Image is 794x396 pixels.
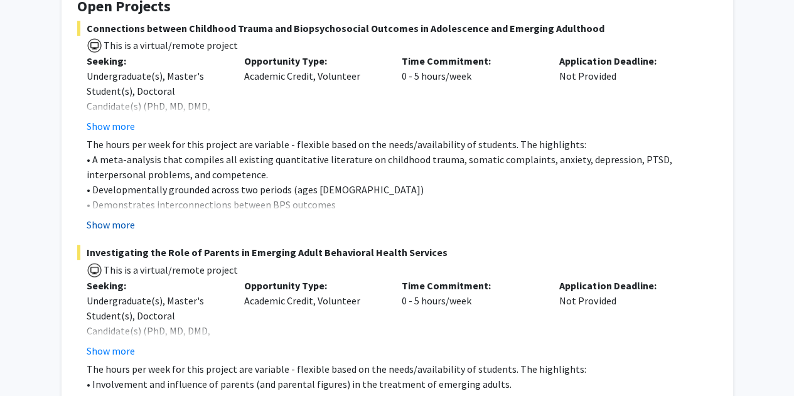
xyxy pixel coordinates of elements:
p: Time Commitment: [402,53,540,68]
p: • Involvement and influence of parents (and parental figures) in the treatment of emerging adults. [87,377,717,392]
iframe: Chat [9,340,53,387]
div: Not Provided [550,53,707,134]
div: Academic Credit, Volunteer [235,278,392,358]
p: Opportunity Type: [244,53,383,68]
p: • Demonstrates interconnections between BPS outcomes [87,197,717,212]
p: • Developmentally grounded across two periods (ages [DEMOGRAPHIC_DATA]) [87,182,717,197]
p: Application Deadline: [559,278,698,293]
p: Time Commitment: [402,278,540,293]
p: Seeking: [87,278,225,293]
div: Academic Credit, Volunteer [235,53,392,134]
p: Opportunity Type: [244,278,383,293]
p: Seeking: [87,53,225,68]
span: This is a virtual/remote project [102,264,238,276]
p: Application Deadline: [559,53,698,68]
p: • A meta-analysis that compiles all existing quantitative literature on childhood trauma, somatic... [87,152,717,182]
p: The hours per week for this project are variable - flexible based on the needs/availability of st... [87,361,717,377]
span: This is a virtual/remote project [102,39,238,51]
div: Undergraduate(s), Master's Student(s), Doctoral Candidate(s) (PhD, MD, DMD, PharmD, etc.) [87,293,225,353]
div: 0 - 5 hours/week [392,53,550,134]
div: Not Provided [550,278,707,358]
p: The hours per week for this project are variable - flexible based on the needs/availability of st... [87,137,717,152]
button: Show more [87,217,135,232]
div: 0 - 5 hours/week [392,278,550,358]
div: Undergraduate(s), Master's Student(s), Doctoral Candidate(s) (PhD, MD, DMD, PharmD, etc.) [87,68,225,129]
span: Connections between Childhood Trauma and Biopsychosocial Outcomes in Adolescence and Emerging Adu... [77,21,717,36]
button: Show more [87,119,135,134]
span: Investigating the Role of Parents in Emerging Adult Behavioral Health Services [77,245,717,260]
button: Show more [87,343,135,358]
